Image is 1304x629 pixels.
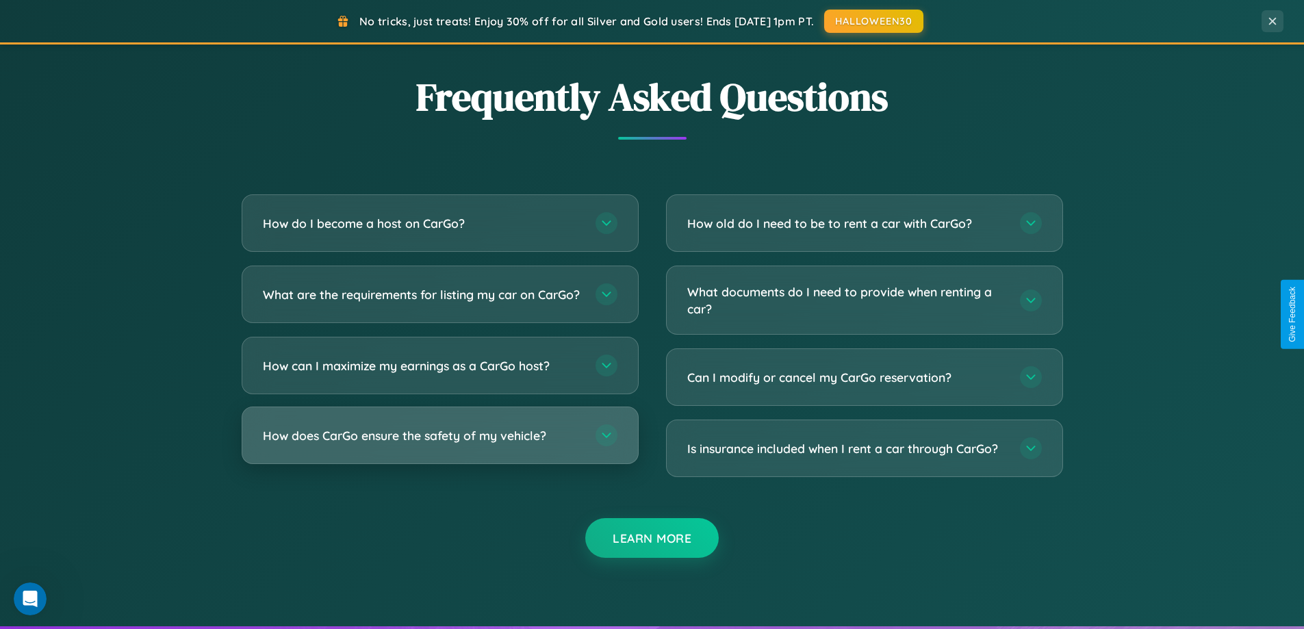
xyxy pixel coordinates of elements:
h3: How old do I need to be to rent a car with CarGo? [687,215,1006,232]
h3: How does CarGo ensure the safety of my vehicle? [263,427,582,444]
h3: What are the requirements for listing my car on CarGo? [263,286,582,303]
h3: What documents do I need to provide when renting a car? [687,283,1006,317]
h3: Is insurance included when I rent a car through CarGo? [687,440,1006,457]
h3: How do I become a host on CarGo? [263,215,582,232]
h2: Frequently Asked Questions [242,70,1063,123]
button: Learn More [585,518,719,558]
div: Give Feedback [1288,287,1297,342]
h3: How can I maximize my earnings as a CarGo host? [263,357,582,374]
iframe: Intercom live chat [14,582,47,615]
h3: Can I modify or cancel my CarGo reservation? [687,369,1006,386]
span: No tricks, just treats! Enjoy 30% off for all Silver and Gold users! Ends [DATE] 1pm PT. [359,14,814,28]
button: HALLOWEEN30 [824,10,923,33]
